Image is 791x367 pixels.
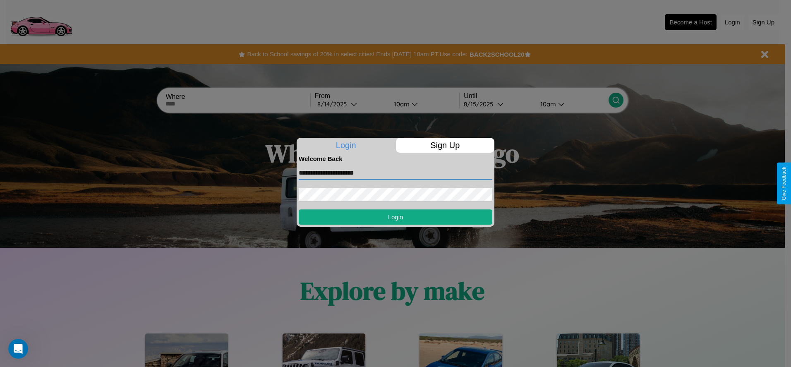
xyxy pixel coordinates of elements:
[781,167,787,200] div: Give Feedback
[299,209,492,225] button: Login
[8,339,28,359] iframe: Intercom live chat
[299,155,492,162] h4: Welcome Back
[297,138,395,153] p: Login
[396,138,495,153] p: Sign Up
